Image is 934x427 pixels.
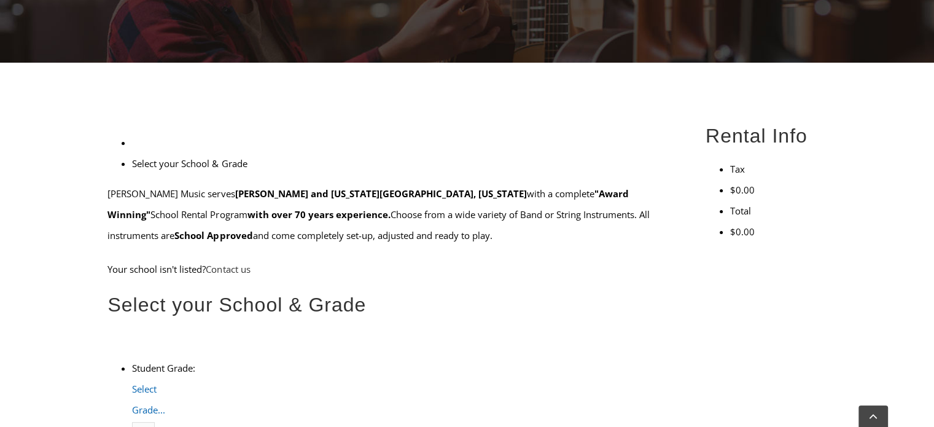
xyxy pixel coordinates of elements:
[235,187,526,200] strong: [PERSON_NAME] and [US_STATE][GEOGRAPHIC_DATA], [US_STATE]
[706,123,827,149] h2: Rental Info
[730,179,827,200] li: $0.00
[730,200,827,221] li: Total
[206,263,250,275] a: Contact us
[730,159,827,179] li: Tax
[107,183,677,246] p: [PERSON_NAME] Music serves with a complete School Rental Program Choose from a wide variety of Ba...
[132,153,677,174] li: Select your School & Grade
[107,259,677,280] p: Your school isn't listed?
[132,362,195,374] label: Student Grade:
[174,229,252,241] strong: School Approved
[107,292,677,318] h2: Select your School & Grade
[132,383,165,416] span: Select Grade...
[247,208,390,221] strong: with over 70 years experience.
[730,221,827,242] li: $0.00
